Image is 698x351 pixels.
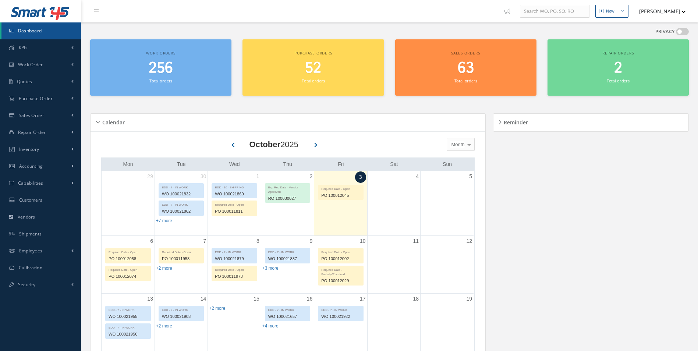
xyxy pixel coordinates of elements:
[212,255,256,263] div: WO 100021879
[102,171,155,236] td: September 29, 2025
[318,185,363,191] div: Required Date - Open
[19,231,42,237] span: Shipments
[262,323,279,329] a: Show 4 more events
[308,236,314,247] a: October 9, 2025
[106,272,150,281] div: PO 100012074
[149,236,155,247] a: October 6, 2025
[146,171,155,182] a: September 29, 2025
[212,184,256,190] div: EDD - 10 - SHIPPING
[465,236,474,247] a: October 12, 2025
[318,306,363,312] div: EDD - 7 - IN WORK
[19,248,43,254] span: Employees
[302,78,325,84] small: Total orders
[159,312,203,321] div: WO 100021903
[318,255,363,263] div: PO 100012002
[159,207,203,216] div: WO 100021862
[19,45,28,51] span: KPIs
[632,4,686,18] button: [PERSON_NAME]
[228,160,241,169] a: Wednesday
[265,255,310,263] div: WO 100021887
[199,171,208,182] a: September 30, 2025
[305,294,314,304] a: October 16, 2025
[450,141,465,148] span: Month
[156,323,172,329] a: Show 2 more events
[159,184,203,190] div: EDD - 7 - IN WORK
[358,236,367,247] a: October 10, 2025
[265,306,310,312] div: EDD - 7 - IN WORK
[18,129,46,135] span: Repair Order
[318,248,363,255] div: Required Date - Open
[156,218,172,223] a: Show 7 more events
[411,294,420,304] a: October 18, 2025
[262,266,279,271] a: Show 3 more events
[155,235,208,294] td: October 7, 2025
[159,190,203,198] div: WO 100021832
[255,171,261,182] a: October 1, 2025
[208,235,261,294] td: October 8, 2025
[421,235,474,294] td: October 12, 2025
[209,306,225,311] a: Show 2 more events
[212,248,256,255] div: EDD - 7 - IN WORK
[146,50,175,56] span: Work orders
[367,235,420,294] td: October 11, 2025
[208,171,261,236] td: October 1, 2025
[655,28,675,35] label: PRIVACY
[102,235,155,294] td: October 6, 2025
[614,58,622,79] span: 2
[1,22,81,39] a: Dashboard
[389,160,399,169] a: Saturday
[318,266,363,277] div: Required Date - Partially/Received
[451,50,480,56] span: Sales orders
[358,294,367,304] a: October 17, 2025
[595,5,628,18] button: New
[90,39,231,96] a: Work orders 256 Total orders
[19,265,42,271] span: Calibration
[149,78,172,84] small: Total orders
[242,39,384,96] a: Purchase orders 52 Total orders
[336,160,345,169] a: Friday
[106,324,150,330] div: EDD - 7 - IN WORK
[294,50,332,56] span: Purchase orders
[18,61,43,68] span: Work Order
[395,39,536,96] a: Sales orders 63 Total orders
[468,171,474,182] a: October 5, 2025
[265,194,310,203] div: RO 100030027
[318,191,363,200] div: PO 100012045
[19,112,44,118] span: Sales Order
[255,236,261,247] a: October 8, 2025
[159,306,203,312] div: EDD - 7 - IN WORK
[411,236,420,247] a: October 11, 2025
[19,95,53,102] span: Purchase Order
[18,28,42,34] span: Dashboard
[212,201,256,207] div: Required Date - Open
[19,146,39,152] span: Inventory
[212,190,256,198] div: WO 100021869
[367,171,420,236] td: October 4, 2025
[149,58,173,79] span: 256
[265,312,310,321] div: WO 100021657
[212,207,256,216] div: PO 100011811
[607,78,630,84] small: Total orders
[156,266,172,271] a: Show 2 more events
[159,255,203,263] div: PO 100011958
[17,78,32,85] span: Quotes
[121,160,134,169] a: Monday
[18,180,43,186] span: Capabilities
[106,255,150,263] div: PO 100012058
[355,171,366,183] a: October 3, 2025
[454,78,477,84] small: Total orders
[106,266,150,272] div: Required Date - Open
[249,140,280,149] b: October
[199,294,208,304] a: October 14, 2025
[414,171,420,182] a: October 4, 2025
[106,248,150,255] div: Required Date - Open
[19,197,43,203] span: Customers
[176,160,187,169] a: Tuesday
[106,312,150,321] div: WO 100021955
[602,50,634,56] span: Repair orders
[100,117,125,126] h5: Calendar
[318,277,363,285] div: PO 100012029
[202,236,208,247] a: October 7, 2025
[106,306,150,312] div: EDD - 7 - IN WORK
[159,201,203,207] div: EDD - 7 - IN WORK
